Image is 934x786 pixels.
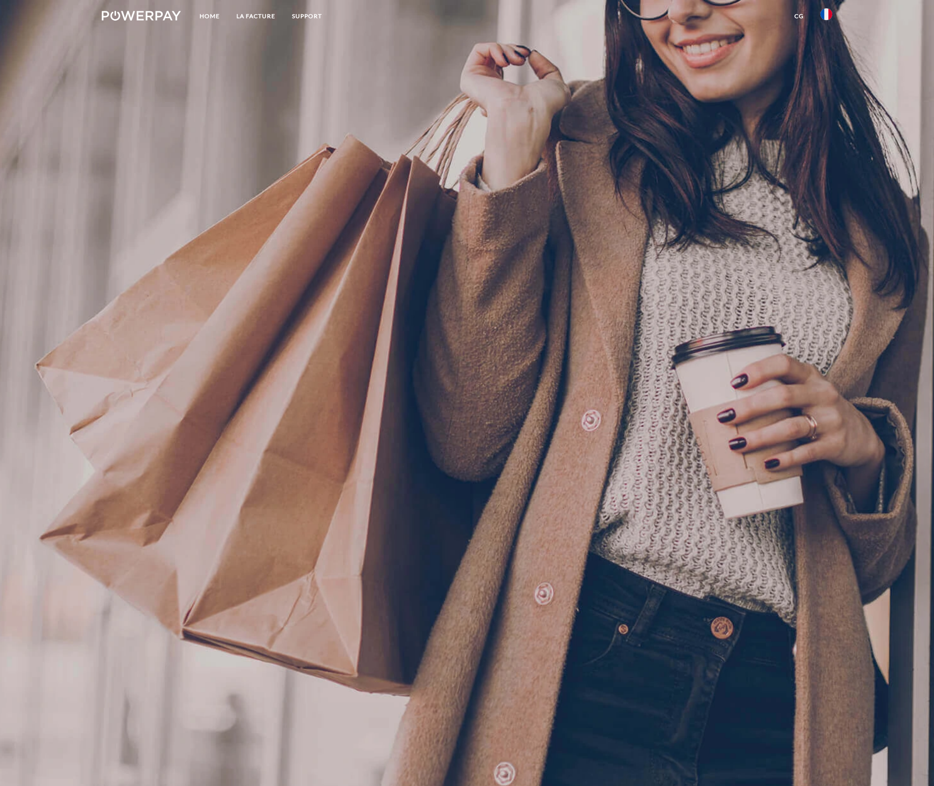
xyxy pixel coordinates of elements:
[102,11,181,21] img: logo-powerpay-white.svg
[228,7,284,25] a: LA FACTURE
[284,7,330,25] a: Support
[191,7,228,25] a: Home
[786,7,812,25] a: CG
[820,8,832,20] img: fr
